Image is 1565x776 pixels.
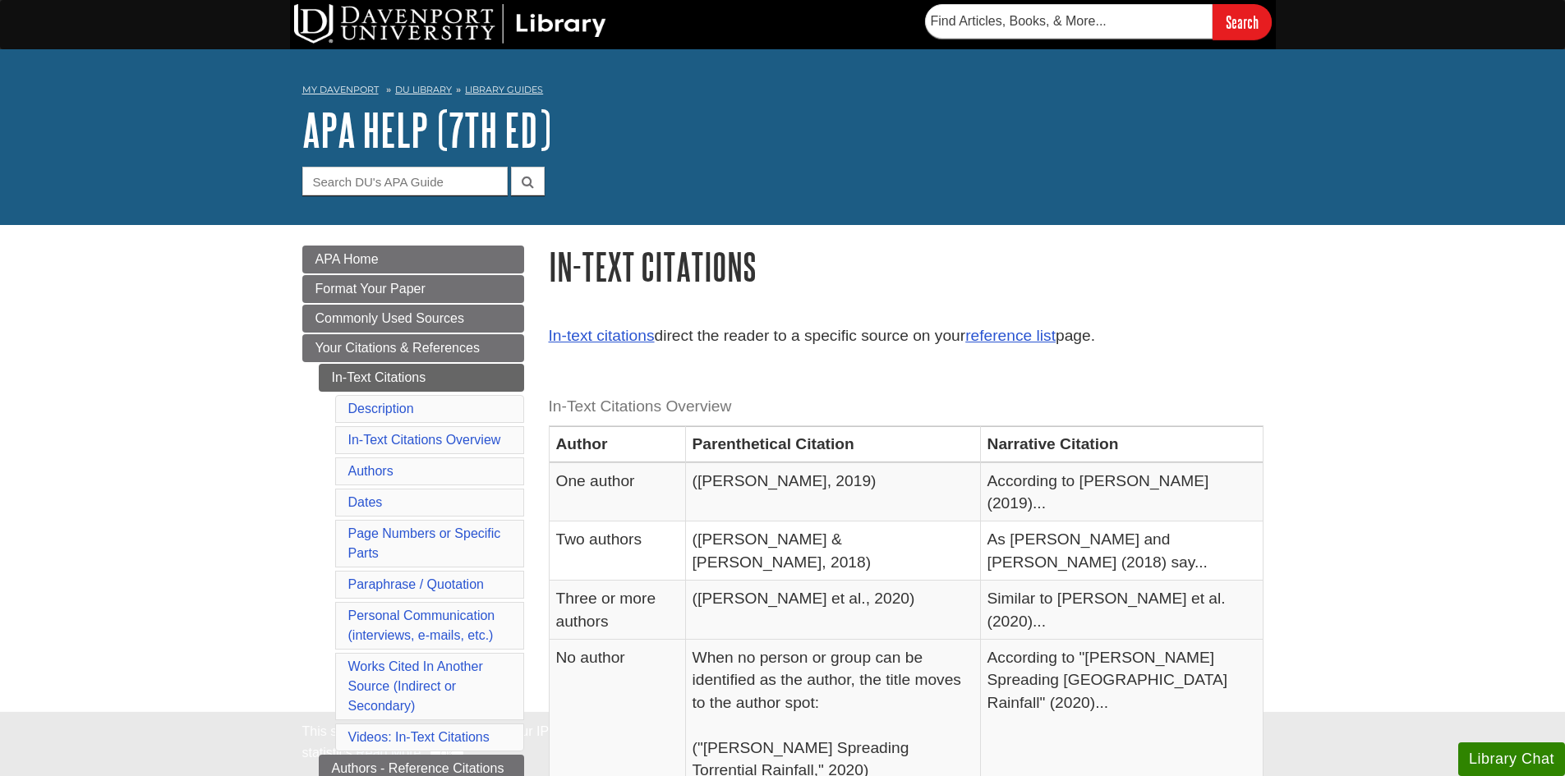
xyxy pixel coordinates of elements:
a: Personal Communication(interviews, e-mails, etc.) [348,608,495,642]
input: Search [1213,4,1272,39]
td: As [PERSON_NAME] and [PERSON_NAME] (2018) say... [980,521,1263,581]
a: DU Library [395,84,452,95]
a: reference list [965,327,1056,344]
th: Narrative Citation [980,426,1263,462]
td: Two authors [549,521,685,581]
th: Parenthetical Citation [685,426,980,462]
button: Library Chat [1458,742,1565,776]
a: Page Numbers or Specific Parts [348,526,501,560]
a: In-text citations [549,327,655,344]
a: My Davenport [302,83,379,97]
span: Your Citations & References [315,341,480,355]
td: ([PERSON_NAME], 2019) [685,462,980,521]
a: In-Text Citations [319,364,524,392]
td: ([PERSON_NAME] et al., 2020) [685,581,980,640]
form: Searches DU Library's articles, books, and more [925,4,1272,39]
a: Your Citations & References [302,334,524,362]
input: Search DU's APA Guide [302,167,508,195]
a: Description [348,402,414,416]
a: APA Help (7th Ed) [302,104,551,155]
span: Format Your Paper [315,282,426,296]
th: Author [549,426,685,462]
td: Three or more authors [549,581,685,640]
span: APA Home [315,252,379,266]
td: One author [549,462,685,521]
a: Videos: In-Text Citations [348,730,490,744]
td: Similar to [PERSON_NAME] et al. (2020)... [980,581,1263,640]
a: Format Your Paper [302,275,524,303]
h1: In-Text Citations [549,246,1264,287]
a: Paraphrase / Quotation [348,577,484,591]
span: Commonly Used Sources [315,311,464,325]
caption: In-Text Citations Overview [549,388,1264,425]
td: According to [PERSON_NAME] (2019)... [980,462,1263,521]
a: Authors [348,464,394,478]
img: DU Library [294,4,606,44]
a: Dates [348,495,383,509]
nav: breadcrumb [302,79,1264,105]
a: APA Home [302,246,524,273]
a: In-Text Citations Overview [348,433,501,447]
a: Commonly Used Sources [302,305,524,333]
a: Works Cited In Another Source (Indirect or Secondary) [348,659,483,713]
a: Library Guides [465,84,543,95]
p: direct the reader to a specific source on your page. [549,324,1264,348]
td: ([PERSON_NAME] & [PERSON_NAME], 2018) [685,521,980,581]
input: Find Articles, Books, & More... [925,4,1213,39]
